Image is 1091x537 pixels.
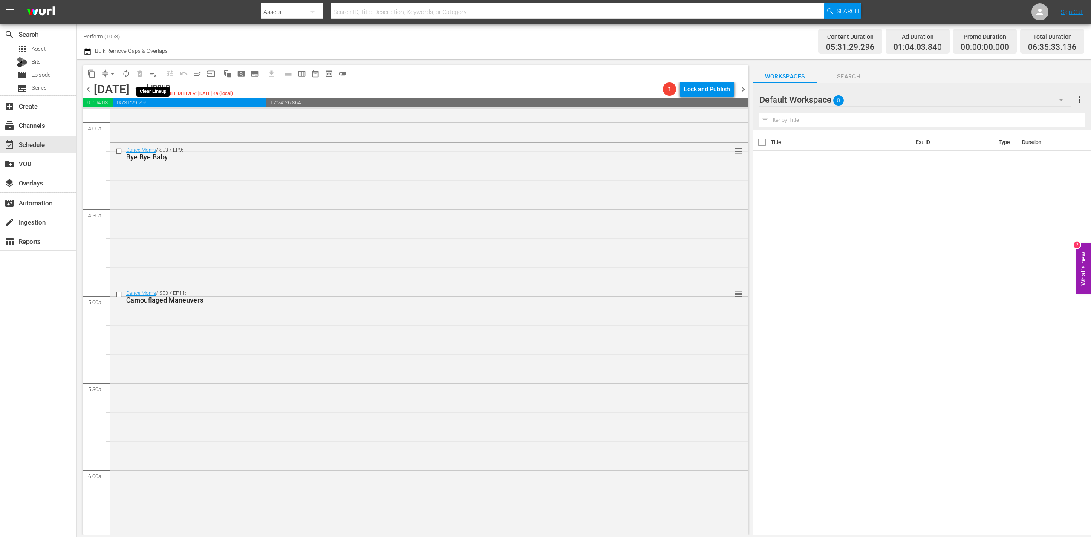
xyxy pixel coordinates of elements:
[207,69,215,78] span: input
[771,130,911,154] th: Title
[826,31,875,43] div: Content Duration
[680,81,734,97] button: Lock and Publish
[237,69,245,78] span: pageview_outlined
[133,67,147,81] span: Select an event to delete
[297,69,306,78] span: calendar_view_week_outlined
[4,237,14,247] span: Reports
[1028,31,1077,43] div: Total Duration
[824,3,861,19] button: Search
[126,153,699,161] div: Bye Bye Baby
[94,48,168,54] span: Bulk Remove Gaps & Overlaps
[4,121,14,131] span: Channels
[734,146,743,155] button: reorder
[993,130,1017,154] th: Type
[1074,89,1085,110] button: more_vert
[234,67,248,81] span: Create Search Block
[961,31,1009,43] div: Promo Duration
[738,84,748,95] span: chevron_right
[1074,242,1080,248] div: 2
[817,71,881,82] span: Search
[126,147,699,161] div: / SE3 / EP9:
[126,290,156,296] a: Dance Moms
[336,67,349,81] span: 24 hours Lineup View is OFF
[5,7,15,17] span: menu
[83,98,113,107] span: 01:04:03.840
[101,69,110,78] span: compress
[17,44,27,54] span: Asset
[122,69,130,78] span: autorenew_outlined
[734,146,743,156] span: reorder
[4,159,14,169] span: VOD
[837,3,859,19] span: Search
[32,84,47,92] span: Series
[17,57,27,67] div: Bits
[126,296,699,304] div: Camouflaged Maneuvers
[248,67,262,81] span: Create Series Block
[32,58,41,66] span: Bits
[961,43,1009,52] span: 00:00:00.000
[32,71,51,79] span: Episode
[4,198,14,208] span: Automation
[149,69,158,78] span: playlist_remove_outlined
[17,70,27,80] span: Episode
[663,86,676,92] span: 1
[325,69,333,78] span: preview_outlined
[309,67,322,81] span: Month Calendar View
[126,290,699,304] div: / SE3 / EP11:
[4,217,14,228] span: Ingestion
[193,69,202,78] span: menu_open
[87,69,96,78] span: content_copy
[85,67,98,81] span: Copy Lineup
[322,67,336,81] span: View Backup
[684,81,730,97] div: Lock and Publish
[1061,9,1083,15] a: Sign Out
[338,69,347,78] span: toggle_off
[4,140,14,150] span: Schedule
[83,84,94,95] span: chevron_left
[4,29,14,40] span: Search
[126,147,156,153] a: Dance Moms
[1074,95,1085,105] span: more_vert
[223,69,232,78] span: auto_awesome_motion_outlined
[1017,130,1068,154] th: Duration
[108,69,117,78] span: arrow_drop_down
[833,92,844,110] span: 0
[278,65,295,82] span: Day Calendar View
[20,2,61,22] img: ans4CAIJ8jUAAAAAAAAAAAAAAAAAAAAAAAAgQb4GAAAAAAAAAAAAAAAAAAAAAAAAJMjXAAAAAAAAAAAAAAAAAAAAAAAAgAT5G...
[734,289,743,299] span: reorder
[262,65,278,82] span: Download as CSV
[734,289,743,298] button: reorder
[893,31,942,43] div: Ad Duration
[17,83,27,93] span: Series
[1028,43,1077,52] span: 06:35:33.136
[94,82,130,96] div: [DATE]
[266,98,748,107] span: 17:24:26.864
[311,69,320,78] span: date_range_outlined
[147,91,233,97] div: BACKUP WILL DELIVER: [DATE] 4a (local)
[251,69,259,78] span: subtitles_outlined
[295,67,309,81] span: Week Calendar View
[753,71,817,82] span: Workspaces
[113,98,266,107] span: 05:31:29.296
[893,43,942,52] span: 01:04:03.840
[119,67,133,81] span: Loop Content
[1076,243,1091,294] button: Open Feedback Widget
[98,67,119,81] span: Remove Gaps & Overlaps
[32,45,46,53] span: Asset
[826,43,875,52] span: 05:31:29.296
[4,101,14,112] span: Create
[147,82,233,91] div: Lineup
[911,130,993,154] th: Ext. ID
[4,178,14,188] span: Overlays
[759,88,1072,112] div: Default Workspace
